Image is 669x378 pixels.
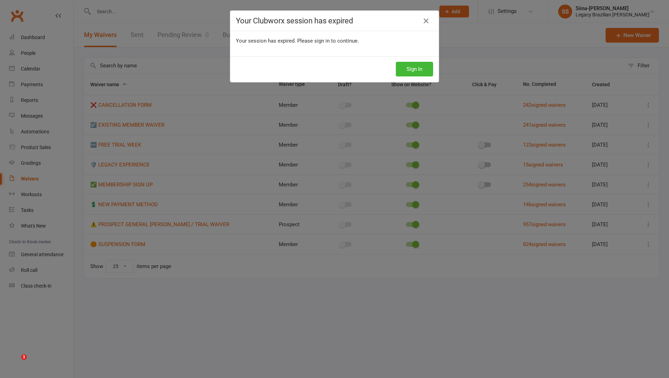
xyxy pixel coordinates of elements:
span: 1 [21,354,27,360]
iframe: Intercom live chat [7,354,24,371]
a: Close [421,15,432,27]
span: Your session has expired. Please sign in to continue. [236,38,359,44]
button: Sign In [396,62,433,76]
h4: Your Clubworx session has expired [236,16,433,25]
